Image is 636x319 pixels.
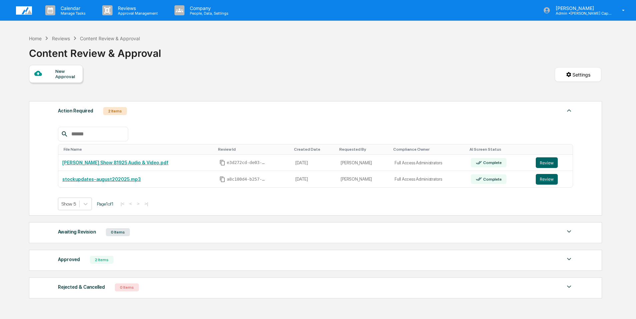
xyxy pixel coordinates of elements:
[219,176,225,182] span: Copy Id
[115,283,139,291] div: 0 Items
[536,174,558,185] button: Review
[227,160,267,165] span: e3d272cd-de03-481b-9648-70298ac51d5a
[58,228,96,236] div: Awaiting Revision
[537,147,570,152] div: Toggle SortBy
[97,201,114,207] span: Page 1 of 1
[482,177,501,182] div: Complete
[337,171,391,187] td: [PERSON_NAME]
[184,11,232,16] p: People, Data, Settings
[113,11,161,16] p: Approval Management
[550,5,612,11] p: [PERSON_NAME]
[62,160,168,165] a: [PERSON_NAME] Show 81925 Audio & Video.pdf
[393,147,464,152] div: Toggle SortBy
[29,42,161,59] div: Content Review & Approval
[119,201,126,207] button: |<
[615,297,633,315] iframe: Open customer support
[52,36,70,41] div: Reviews
[391,171,467,187] td: Full Access Administrators
[184,5,232,11] p: Company
[135,201,142,207] button: >
[291,155,337,171] td: [DATE]
[565,255,573,263] img: caret
[555,67,601,82] button: Settings
[62,177,141,182] a: stockupdates-august202025.mp3
[143,201,150,207] button: >|
[227,177,267,182] span: a8c180d4-b257-4fef-bcc1-a6e7c95cf00d
[391,155,467,171] td: Full Access Administrators
[103,107,127,115] div: 2 Items
[58,106,93,115] div: Action Required
[55,5,89,11] p: Calendar
[536,174,569,185] a: Review
[565,283,573,291] img: caret
[80,36,140,41] div: Content Review & Approval
[106,228,130,236] div: 0 Items
[64,147,213,152] div: Toggle SortBy
[55,69,78,79] div: New Approval
[58,255,80,264] div: Approved
[470,147,529,152] div: Toggle SortBy
[565,228,573,236] img: caret
[58,283,105,291] div: Rejected & Cancelled
[29,36,42,41] div: Home
[565,106,573,114] img: caret
[337,155,391,171] td: [PERSON_NAME]
[218,147,289,152] div: Toggle SortBy
[291,171,337,187] td: [DATE]
[16,6,32,15] img: logo
[482,160,501,165] div: Complete
[294,147,334,152] div: Toggle SortBy
[339,147,388,152] div: Toggle SortBy
[55,11,89,16] p: Manage Tasks
[219,160,225,166] span: Copy Id
[127,201,134,207] button: <
[536,157,558,168] button: Review
[550,11,612,16] p: Admin • [PERSON_NAME] Capital Management
[113,5,161,11] p: Reviews
[536,157,569,168] a: Review
[90,256,114,264] div: 2 Items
